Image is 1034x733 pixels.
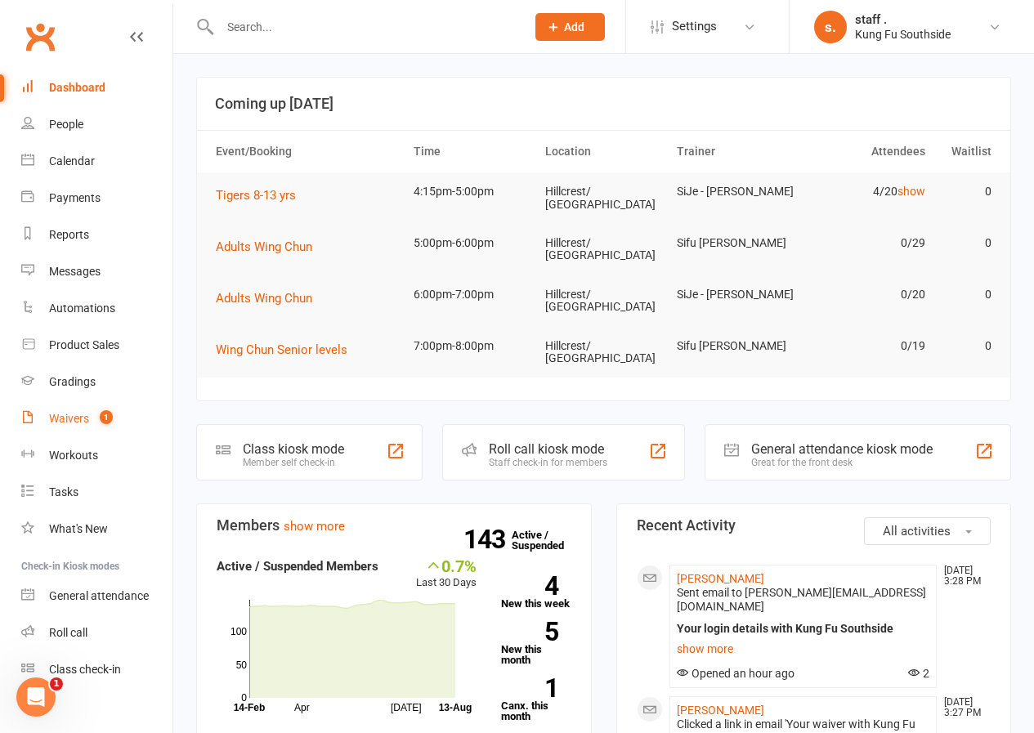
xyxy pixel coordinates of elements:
h3: Recent Activity [637,517,991,534]
div: s. [814,11,847,43]
button: Wing Chun Senior levels [216,340,359,360]
td: 4:15pm-5:00pm [406,172,538,211]
span: Messages [132,551,195,562]
a: 5New this month [501,622,571,665]
td: Hillcrest/ [GEOGRAPHIC_DATA] [538,327,669,378]
td: 0/19 [801,327,933,365]
div: Automations [49,302,115,315]
td: SiJe - [PERSON_NAME] [669,275,801,314]
span: Adults Wing Chun [216,239,312,254]
a: Reports [21,217,172,253]
button: Help [218,510,327,575]
div: 0.7% [416,556,477,574]
button: Adults Wing Chun [216,237,324,257]
div: Messages [49,265,101,278]
a: Tasks [21,474,172,511]
div: • [DATE] [156,495,202,512]
a: People [21,106,172,143]
div: Calendar [49,154,95,168]
time: [DATE] 3:27 PM [936,697,990,718]
a: Product Sales [21,327,172,364]
button: Add [535,13,605,41]
strong: Active / Suspended Members [217,559,378,574]
span: Opened an hour ago [677,667,795,680]
img: Profile image for Emily [19,418,51,451]
a: 143Active / Suspended [512,517,584,563]
a: [PERSON_NAME] [677,572,764,585]
div: Class check-in [49,663,121,676]
a: Automations [21,290,172,327]
th: Waitlist [933,131,999,172]
div: Your login details with Kung Fu Southside [677,622,930,636]
span: 1 [100,410,113,424]
a: 1Canx. this month [501,678,571,722]
div: • [DATE] [156,72,202,89]
a: show more [677,637,930,660]
th: Time [406,131,538,172]
th: Trainer [669,131,801,172]
a: Roll call [21,615,172,651]
button: All activities [864,517,991,545]
img: Profile image for Emily [19,237,51,270]
div: General attendance kiosk mode [751,441,933,457]
button: Messages [109,510,217,575]
a: Dashboard [21,69,172,106]
div: [PERSON_NAME] [58,314,153,331]
button: Adults Wing Chun [216,288,324,308]
td: Sifu [PERSON_NAME] [669,327,801,365]
div: Dashboard [49,81,105,94]
div: • [DATE] [156,253,202,270]
td: 0 [933,172,999,211]
td: 4/20 [801,172,933,211]
div: Gradings [49,375,96,388]
img: Profile image for Emily [19,56,51,88]
a: show more [284,519,345,534]
img: Profile image for Emily [19,358,51,391]
div: Great for the front desk [751,457,933,468]
img: Profile image for Emily [19,116,51,149]
td: 0/29 [801,224,933,262]
td: Hillcrest/ [GEOGRAPHIC_DATA] [538,224,669,275]
div: Waivers [49,412,89,425]
div: [PERSON_NAME] [58,435,153,452]
div: What's New [49,522,108,535]
a: Clubworx [20,16,60,57]
div: Roll call [49,626,87,639]
div: [PERSON_NAME] [58,193,153,210]
td: 5:00pm-6:00pm [406,224,538,262]
div: Last 30 Days [416,556,477,592]
div: [PERSON_NAME] [58,72,153,89]
span: 2 [908,667,929,680]
div: • [DATE] [156,374,202,391]
div: Roll call kiosk mode [489,441,607,457]
span: Sent email to [PERSON_NAME][EMAIL_ADDRESS][DOMAIN_NAME] [677,586,926,613]
a: General attendance kiosk mode [21,578,172,615]
button: Tigers 8-13 yrs [216,185,307,205]
div: • [DATE] [156,314,202,331]
th: Event/Booking [208,131,406,172]
th: Attendees [801,131,933,172]
time: [DATE] 3:28 PM [936,565,990,587]
a: Messages [21,253,172,290]
input: Search... [215,16,515,38]
iframe: Intercom live chat [16,677,56,717]
div: Reports [49,228,89,241]
div: Class kiosk mode [243,441,344,457]
h1: Messages [121,7,209,34]
div: • [DATE] [156,435,202,452]
div: [PERSON_NAME] [58,495,153,512]
div: • [DATE] [156,132,202,150]
strong: 5 [501,619,558,644]
h3: Members [217,517,571,534]
td: SiJe - [PERSON_NAME] [669,172,801,211]
td: 0 [933,275,999,314]
td: 7:00pm-8:00pm [406,327,538,365]
td: Hillcrest/ [GEOGRAPHIC_DATA] [538,275,669,327]
button: Ask a question [90,460,238,493]
span: Home [38,551,71,562]
th: Location [538,131,669,172]
div: • [DATE] [156,193,202,210]
img: Profile image for Emily [19,479,51,512]
a: Workouts [21,437,172,474]
a: Gradings [21,364,172,400]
